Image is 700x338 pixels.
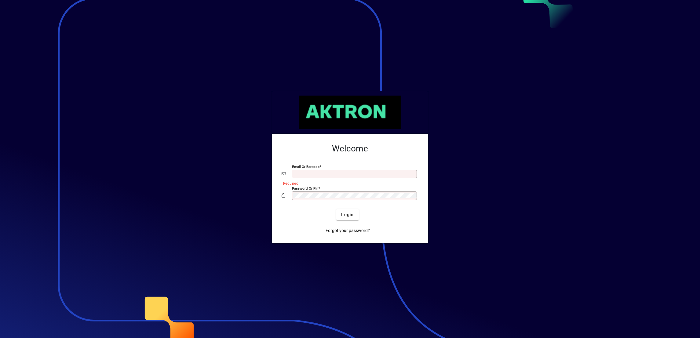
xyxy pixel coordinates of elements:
span: Login [341,212,354,218]
span: Forgot your password? [326,227,370,234]
mat-label: Password or Pin [292,186,318,191]
h2: Welcome [282,144,418,154]
a: Forgot your password? [323,225,372,236]
mat-error: Required [283,180,414,186]
mat-label: Email or Barcode [292,165,319,169]
button: Login [336,209,359,220]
